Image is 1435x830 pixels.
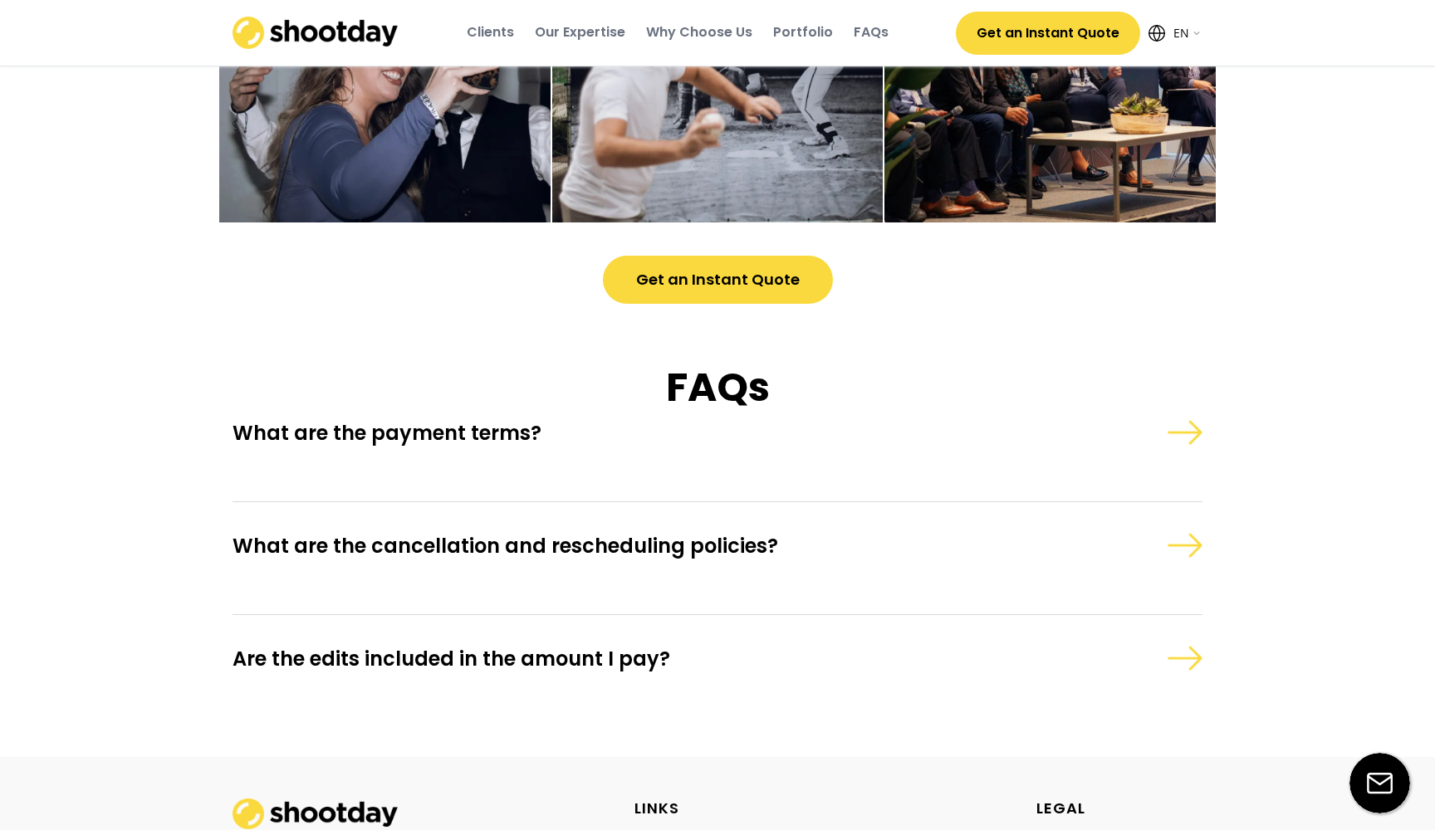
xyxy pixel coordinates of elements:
[535,23,625,41] div: Our Expertise
[233,17,399,49] img: shootday_logo.png
[773,23,833,41] div: Portfolio
[1167,420,1202,445] img: Group_96%402x%5B1%5D.png
[467,23,514,41] div: Clients
[233,420,1057,446] div: What are the payment terms?
[854,23,889,41] div: FAQs
[1036,798,1085,818] div: LEGAL
[1148,25,1165,41] img: Icon%20feather-globe%20%281%29.svg
[646,23,752,41] div: Why Choose Us
[233,646,1057,671] div: Are the edits included in the amount I pay?
[603,256,833,304] button: Get an Instant Quote
[233,533,1057,559] div: What are the cancellation and rescheduling policies?
[634,798,679,818] div: LINKS
[233,362,1202,413] h1: FAQs
[233,798,399,829] img: shootday_logo.png
[1167,533,1202,558] img: Group_96%402x%5B1%5D.png
[956,12,1140,55] button: Get an Instant Quote
[1167,646,1202,671] img: Group_96%402x%5B1%5D.png
[1349,753,1410,813] img: email-icon%20%281%29.svg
